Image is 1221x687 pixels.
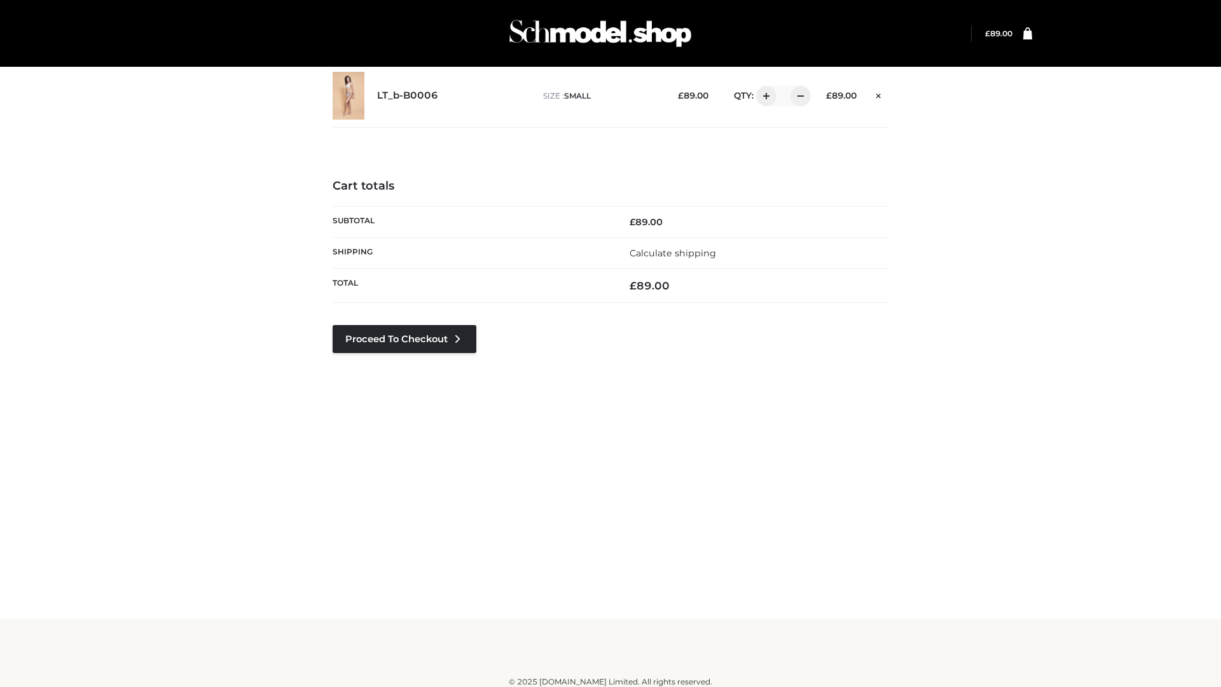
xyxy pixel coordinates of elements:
bdi: 89.00 [630,216,663,228]
span: £ [985,29,990,38]
span: £ [630,279,637,292]
a: LT_b-B0006 [377,90,438,102]
span: £ [630,216,635,228]
span: £ [678,90,684,101]
a: Proceed to Checkout [333,325,476,353]
bdi: 89.00 [826,90,857,101]
p: size : [543,90,658,102]
bdi: 89.00 [985,29,1012,38]
bdi: 89.00 [630,279,670,292]
bdi: 89.00 [678,90,708,101]
img: Schmodel Admin 964 [505,8,696,59]
img: LT_b-B0006 - SMALL [333,72,364,120]
a: Calculate shipping [630,247,716,259]
div: QTY: [721,86,806,106]
th: Shipping [333,237,610,268]
th: Total [333,269,610,303]
span: SMALL [564,91,591,101]
a: Remove this item [869,86,888,102]
a: £89.00 [985,29,1012,38]
span: £ [826,90,832,101]
th: Subtotal [333,206,610,237]
h4: Cart totals [333,179,888,193]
